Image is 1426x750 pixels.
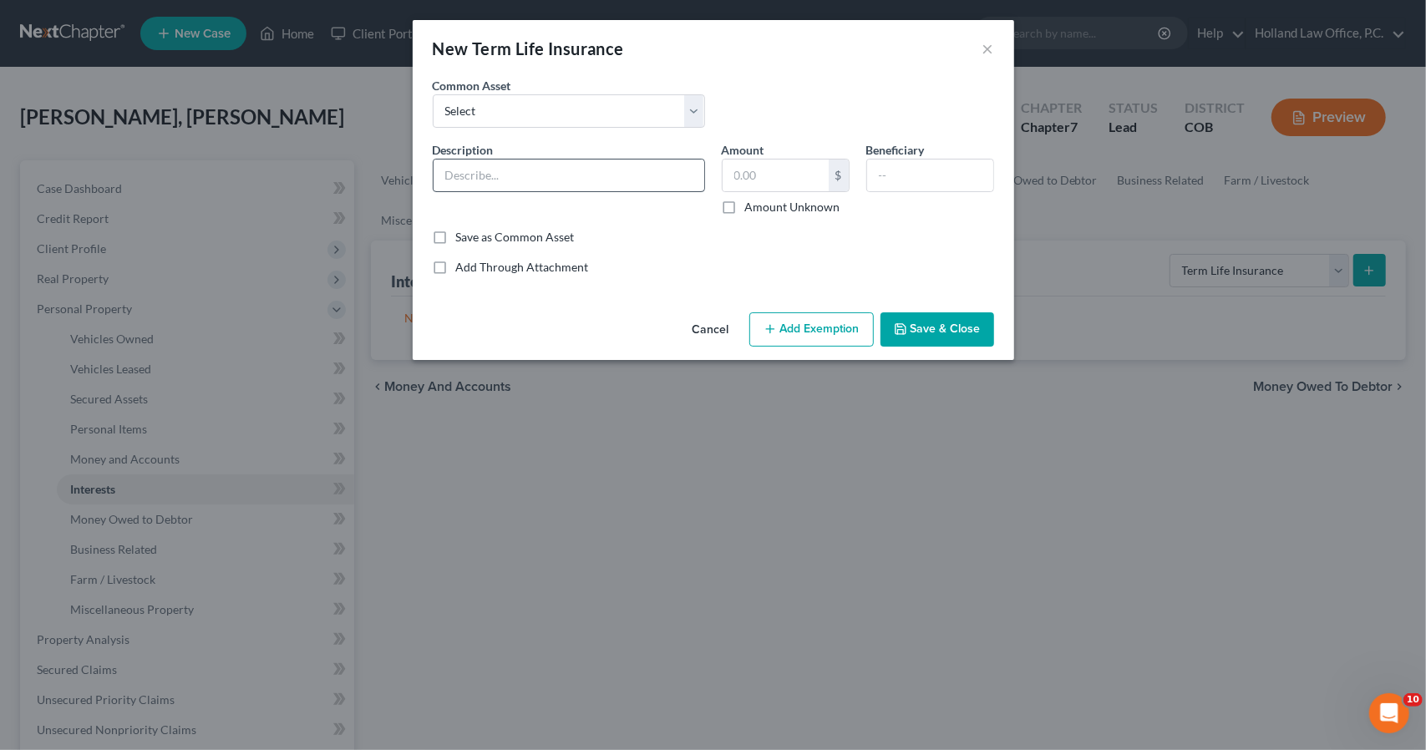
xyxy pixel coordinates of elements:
div: New Term Life Insurance [433,37,624,60]
label: Beneficiary [866,141,925,159]
div: $ [829,160,849,191]
input: 0.00 [723,160,829,191]
iframe: Intercom live chat [1369,693,1409,733]
label: Common Asset [433,77,511,94]
label: Amount Unknown [745,199,840,215]
span: 10 [1403,693,1423,707]
input: Describe... [434,160,704,191]
label: Save as Common Asset [456,229,575,246]
label: Amount [722,141,764,159]
label: Add Through Attachment [456,259,589,276]
button: Cancel [679,314,743,347]
span: Description [433,143,494,157]
button: Add Exemption [749,312,874,347]
input: -- [867,160,993,191]
button: Save & Close [880,312,994,347]
button: × [982,38,994,58]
